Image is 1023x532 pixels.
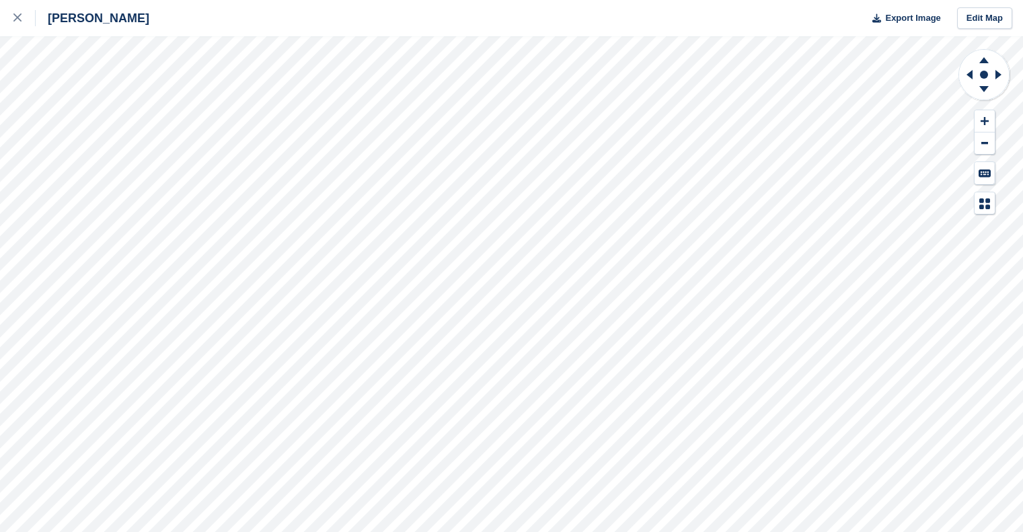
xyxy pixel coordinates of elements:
a: Edit Map [957,7,1012,30]
button: Keyboard Shortcuts [975,162,995,184]
button: Export Image [864,7,941,30]
div: [PERSON_NAME] [36,10,149,26]
button: Map Legend [975,192,995,215]
span: Export Image [885,11,940,25]
button: Zoom In [975,110,995,132]
button: Zoom Out [975,132,995,155]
